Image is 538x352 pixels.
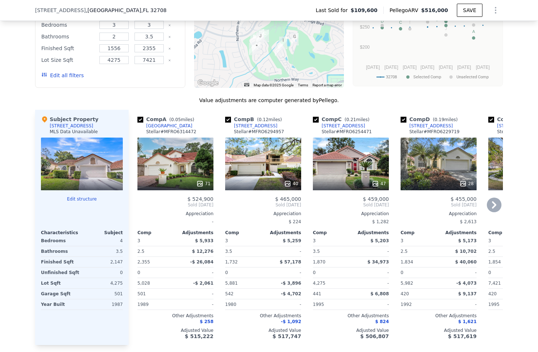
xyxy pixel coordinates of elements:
div: Subject [82,230,123,236]
div: 1376 Augusta National Blvd [253,42,261,54]
a: Terms (opens in new tab) [298,83,308,87]
div: - [352,246,389,256]
button: Edit all filters [41,72,84,79]
span: ( miles) [342,117,372,122]
span: 1,854 [488,259,501,265]
div: Adjusted Value [313,327,389,333]
text: $250 [360,25,370,30]
span: Sold [DATE] [137,202,213,208]
span: $109,600 [351,7,378,14]
div: 1364 Augusta National Blvd [249,43,257,55]
span: Last Sold for [316,7,351,14]
img: Google [196,78,220,88]
div: 4 [83,236,123,246]
div: [GEOGRAPHIC_DATA] [146,123,192,129]
div: - [177,267,213,278]
div: Comp D [401,116,461,123]
span: $ 34,973 [367,259,389,265]
a: [GEOGRAPHIC_DATA] [137,123,192,129]
div: Appreciation [225,211,301,217]
span: $ 465,000 [275,196,301,202]
div: - [440,267,477,278]
span: 3 [313,238,316,243]
span: -$ 4,702 [281,291,301,296]
text: [DATE] [439,65,453,70]
div: Unfinished Sqft [41,267,80,278]
div: 944 Glen Abbey Cir [275,44,283,56]
span: 501 [137,291,146,296]
text: Unselected Comp [456,75,489,79]
div: Bedrooms [41,236,80,246]
span: $ 5,203 [371,238,389,243]
div: Adjusted Value [225,327,301,333]
span: 542 [225,291,234,296]
div: [STREET_ADDRESS] [50,123,93,129]
div: 1004 E Pebble Beach Cir [256,29,264,41]
text: [DATE] [476,65,490,70]
a: [STREET_ADDRESS] [401,123,453,129]
span: $ 506,807 [360,333,389,339]
span: , FL 32708 [141,7,166,13]
div: - [352,267,389,278]
div: Lot Sqft [41,278,80,288]
div: Characteristics [41,230,82,236]
text: [DATE] [457,65,471,70]
span: 0.19 [435,117,444,122]
span: $ 5,259 [283,238,301,243]
div: Stellar # MFRO6294957 [234,129,284,135]
span: 5,028 [137,281,150,286]
div: 0 [83,267,123,278]
div: 3.5 [225,246,262,256]
div: 71 [196,180,211,187]
div: MLS Data Unavailable [50,129,98,135]
text: E [444,17,447,21]
div: [STREET_ADDRESS] [234,123,277,129]
div: 501 [83,289,123,299]
div: Value adjustments are computer generated by Pellego . [35,97,503,104]
span: 5,881 [225,281,238,286]
div: Other Adjustments [401,313,477,319]
span: 3 [488,238,491,243]
button: Clear [168,35,171,38]
text: D [381,19,384,23]
div: Comp [488,230,526,236]
span: $ 224 [289,219,301,224]
span: 0 [401,270,403,275]
div: Other Adjustments [225,313,301,319]
span: $ 258 [200,319,213,324]
div: 1989 [137,299,174,310]
span: 1,834 [401,259,413,265]
div: - [352,278,389,288]
text: 32708 [386,75,397,79]
text: Selected Comp [413,75,441,79]
span: $516,000 [421,7,448,13]
span: 441 [313,291,321,296]
div: Finished Sqft [41,43,95,53]
div: Comp [401,230,439,236]
div: Appreciation [137,211,213,217]
span: 420 [488,291,497,296]
div: Subject Property [41,116,98,123]
span: $ 10,702 [455,249,477,254]
div: Comp C [313,116,372,123]
span: 3 [225,238,228,243]
div: Bathrooms [41,31,95,42]
button: Clear [168,59,171,62]
div: Comp B [225,116,285,123]
div: 1010 W Pebble Beach Cir [250,33,258,45]
text: [DATE] [421,65,435,70]
span: $ 1,621 [458,319,477,324]
div: Lot Size Sqft [41,55,95,65]
div: Comp [313,230,351,236]
text: G [380,17,384,21]
button: Show Options [488,3,503,18]
span: $ 6,808 [371,291,389,296]
div: 2,147 [83,257,123,267]
div: 918 Torrey Pine Dr [279,37,287,49]
a: [STREET_ADDRESS] [225,123,277,129]
span: 4,275 [313,281,325,286]
span: Map data ©2025 Google [254,83,293,87]
span: ( miles) [254,117,285,122]
div: [STREET_ADDRESS] [322,123,365,129]
text: A [472,29,475,34]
